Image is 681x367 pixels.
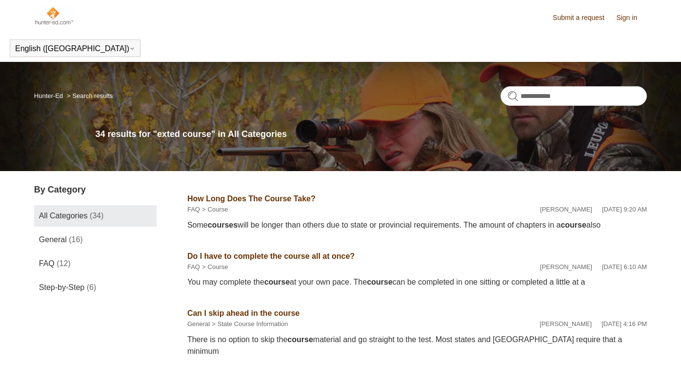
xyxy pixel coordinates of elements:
[616,13,647,23] a: Sign in
[187,252,355,260] a: Do I have to complete the course all at once?
[208,263,228,270] a: Course
[65,92,113,99] li: Search results
[187,319,210,329] li: General
[34,92,65,99] li: Hunter-Ed
[602,206,647,213] time: 05/15/2024, 09:20
[34,6,74,25] img: Hunter-Ed Help Center home page
[15,44,135,53] button: English ([GEOGRAPHIC_DATA])
[601,320,647,328] time: 02/12/2024, 16:16
[34,183,157,196] h3: By Category
[187,194,316,203] a: How Long Does The Course Take?
[187,263,200,270] a: FAQ
[540,319,592,329] li: [PERSON_NAME]
[69,235,82,244] span: (16)
[187,219,647,231] div: Some will be longer than others due to state or provincial requirements. The amount of chapters i...
[187,309,300,317] a: Can I skip ahead in the course
[34,253,157,274] a: FAQ (12)
[187,334,647,357] div: There is no option to skip the material and go straight to the test. Most states and [GEOGRAPHIC_...
[39,259,55,268] span: FAQ
[218,320,288,328] a: State Course Information
[34,229,157,251] a: General (16)
[367,278,392,286] em: course
[39,283,84,291] span: Step-by-Step
[90,212,103,220] span: (34)
[87,283,97,291] span: (6)
[553,13,614,23] a: Submit a request
[602,263,647,270] time: 08/08/2022, 06:10
[187,206,200,213] a: FAQ
[39,212,88,220] span: All Categories
[200,262,228,272] li: Course
[57,259,70,268] span: (12)
[34,205,157,227] a: All Categories (34)
[34,277,157,298] a: Step-by-Step (6)
[34,92,63,99] a: Hunter-Ed
[39,235,67,244] span: General
[264,278,290,286] em: course
[187,276,647,288] div: You may complete the at your own pace. The can be completed in one sitting or completed a little ...
[187,320,210,328] a: General
[210,319,288,329] li: State Course Information
[561,221,586,229] em: course
[540,262,592,272] li: [PERSON_NAME]
[501,86,647,106] input: Search
[287,335,313,344] em: course
[208,221,238,229] em: courses
[540,205,592,214] li: [PERSON_NAME]
[200,205,228,214] li: Course
[187,262,200,272] li: FAQ
[208,206,228,213] a: Course
[187,205,200,214] li: FAQ
[95,128,647,141] h1: 34 results for "exted course" in All Categories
